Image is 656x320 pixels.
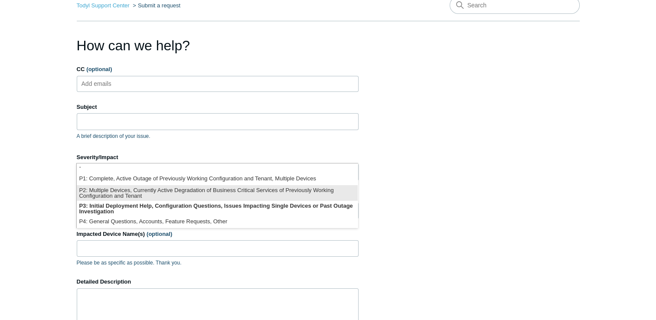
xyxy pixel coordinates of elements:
label: CC [77,65,359,74]
li: - [77,162,358,173]
span: (optional) [147,231,172,237]
label: Severity/Impact [77,153,359,162]
p: A brief description of your issue. [77,132,359,140]
label: Impacted Device Name(s) [77,230,359,238]
li: P3: Initial Deployment Help, Configuration Questions, Issues Impacting Single Devices or Past Out... [77,201,358,216]
a: Todyl Support Center [77,2,130,9]
span: (optional) [86,66,112,72]
li: P1: Complete, Active Outage of Previously Working Configuration and Tenant, Multiple Devices [77,173,358,185]
h1: How can we help? [77,35,359,56]
li: Todyl Support Center [77,2,131,9]
input: Add emails [78,77,130,90]
li: Submit a request [131,2,180,9]
li: P2: Multiple Devices, Currently Active Degradation of Business Critical Services of Previously Wo... [77,185,358,201]
label: Detailed Description [77,278,359,286]
p: Please be as specific as possible. Thank you. [77,259,359,267]
li: P4: General Questions, Accounts, Feature Requests, Other [77,216,358,228]
label: Subject [77,103,359,111]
